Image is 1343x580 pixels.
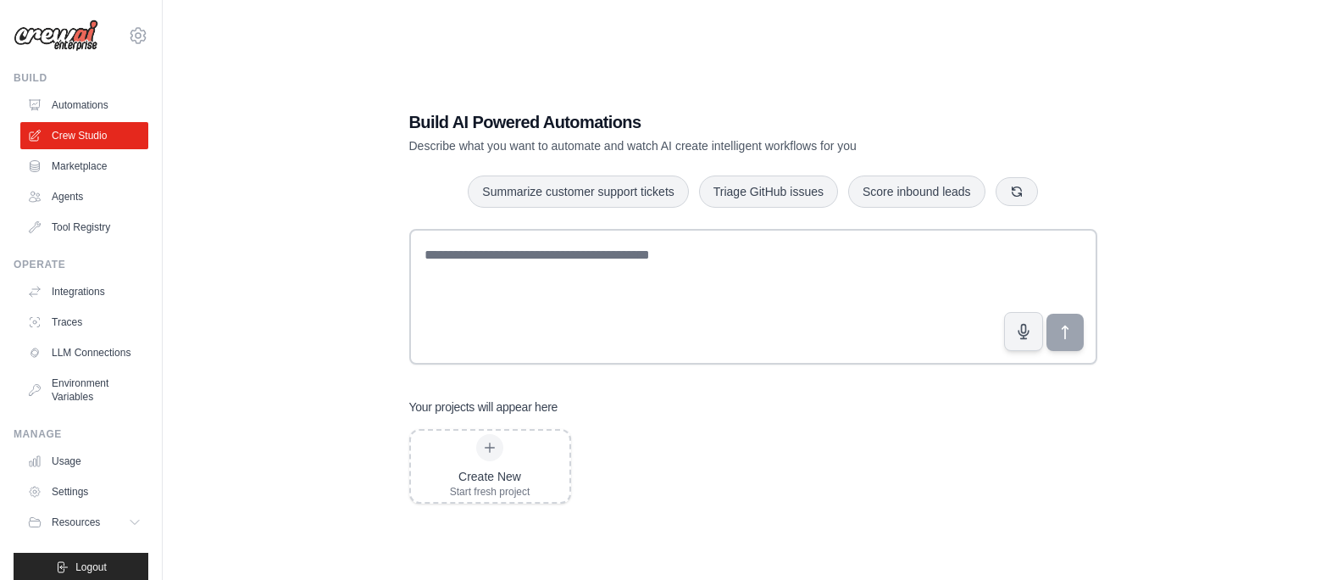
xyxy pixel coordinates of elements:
button: Get new suggestions [996,177,1038,206]
span: Logout [75,560,107,574]
a: Settings [20,478,148,505]
a: Integrations [20,278,148,305]
a: Tool Registry [20,214,148,241]
a: LLM Connections [20,339,148,366]
button: Click to speak your automation idea [1004,312,1043,351]
a: Environment Variables [20,370,148,410]
div: Build [14,71,148,85]
div: Start fresh project [450,485,530,499]
h3: Your projects will appear here [409,399,558,415]
div: Operate [14,258,148,271]
span: Resources [52,516,100,529]
h1: Build AI Powered Automations [409,110,979,134]
a: Crew Studio [20,122,148,149]
a: Automations [20,92,148,119]
button: Triage GitHub issues [699,176,838,208]
button: Resources [20,509,148,536]
button: Score inbound leads [848,176,985,208]
img: Logo [14,20,98,52]
p: Describe what you want to automate and watch AI create intelligent workflows for you [409,137,979,154]
button: Summarize customer support tickets [468,176,688,208]
a: Marketplace [20,153,148,180]
a: Usage [20,448,148,475]
a: Agents [20,183,148,210]
div: Create New [450,468,530,485]
div: Manage [14,427,148,441]
a: Traces [20,309,148,336]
